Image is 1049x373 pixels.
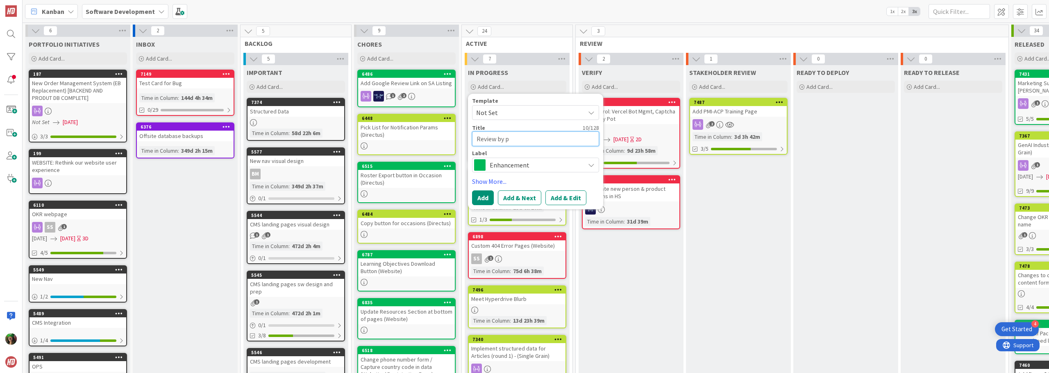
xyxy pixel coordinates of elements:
[624,217,625,226] span: :
[472,337,565,342] div: 7340
[30,354,126,372] div: 5491OPS
[254,232,259,237] span: 1
[290,182,325,191] div: 349d 2h 37m
[1029,26,1043,36] span: 34
[488,124,599,131] div: 10 / 128
[290,242,322,251] div: 472d 2h 4m
[30,157,126,175] div: WEBSITE: Rethink our website user experience
[30,201,126,209] div: 6110
[469,233,565,251] div: 6898Custom 404 Error Pages (Website)
[471,267,510,276] div: Time in Column
[472,190,494,205] button: Add
[478,83,504,90] span: Add Card...
[251,272,344,278] div: 5545
[373,91,384,102] img: MH
[86,7,155,16] b: Software Development
[1015,40,1044,48] span: RELEASED
[256,26,270,36] span: 5
[247,349,344,367] div: 5546CMS landing pages development
[40,132,48,141] span: 3 / 3
[358,163,455,188] div: 6515Roster Export button in Occasion (Directus)
[247,279,344,297] div: CMS landing pages sw design and prep
[701,145,708,153] span: 3/5
[247,68,282,77] span: IMPORTANT
[690,106,787,117] div: Add PMI-ACP Training Page
[250,129,288,138] div: Time in Column
[250,182,288,191] div: Time in Column
[390,93,395,98] span: 1
[358,170,455,188] div: Roster Export button in Occasion (Directus)
[490,159,581,171] span: Enhancement
[32,234,47,243] span: [DATE]
[43,26,57,36] span: 6
[1026,187,1034,195] span: 9/9
[586,177,679,183] div: 7249
[258,321,266,330] span: 0 / 1
[358,299,455,324] div: 6835Update Resources Section at bottom of pages (Website)
[585,204,596,215] img: MH
[699,83,725,90] span: Add Card...
[30,150,126,157] div: 199
[30,266,126,274] div: 5549
[479,215,487,224] span: 1/3
[510,267,511,276] span: :
[137,70,234,78] div: 7149
[1018,172,1033,181] span: [DATE]
[909,7,920,16] span: 3x
[624,146,625,155] span: :
[636,135,642,144] div: 2D
[1026,303,1034,312] span: 4/4
[904,68,960,77] span: READY TO RELEASE
[1031,320,1039,328] div: 4
[42,7,64,16] span: Kanban
[358,70,455,88] div: 6486Add Google Review Link on SA Listing
[583,99,679,124] div: 7458Bot Patrol: Vercel Bot Mgmt, Captcha & Honey Pot
[30,292,126,302] div: 1/2
[797,68,849,77] span: READY TO DEPLOY
[362,252,455,258] div: 6787
[469,253,565,264] div: SS
[401,93,406,98] span: 2
[469,286,565,294] div: 7496
[357,40,382,48] span: CHORES
[179,146,215,155] div: 349d 2h 15m
[511,316,547,325] div: 13d 23h 39m
[690,99,787,117] div: 7487Add PMI-ACP Training Page
[251,350,344,355] div: 5546
[33,267,126,273] div: 5549
[250,169,261,179] div: BM
[597,54,611,64] span: 2
[247,253,344,263] div: 0/1
[288,309,290,318] span: :
[258,331,266,340] span: 3/8
[471,316,510,325] div: Time in Column
[247,212,344,230] div: 5544CMS landing pages visual design
[472,131,599,146] textarea: Review by
[247,212,344,219] div: 5544
[592,83,618,90] span: Add Card...
[139,93,178,102] div: Time in Column
[358,306,455,324] div: Update Resources Section at bottom of pages (Website)
[704,54,718,64] span: 1
[469,343,565,361] div: Implement structured data for Articles (round 1) - (Single Grain)
[625,217,650,226] div: 31d 39m
[33,355,126,360] div: 5491
[468,68,508,77] span: IN PROGRESS
[61,224,67,229] span: 1
[247,148,344,156] div: 5577
[139,146,178,155] div: Time in Column
[257,83,283,90] span: Add Card...
[689,68,756,77] span: STAKEHOLDER REVIEW
[247,99,344,117] div: 7374Structured Data
[30,354,126,361] div: 5491
[372,26,386,36] span: 9
[362,115,455,121] div: 6448
[137,123,234,131] div: 6376
[898,7,909,16] span: 2x
[30,201,126,219] div: 6110OKR webpage
[358,115,455,140] div: 6448Pick List for Notification Params (Directus)
[583,183,679,201] div: Automate new person & product additions in HS
[30,70,126,78] div: 187
[247,219,344,230] div: CMS landing pages visual design
[247,271,344,297] div: 5545CMS landing pages sw design and prep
